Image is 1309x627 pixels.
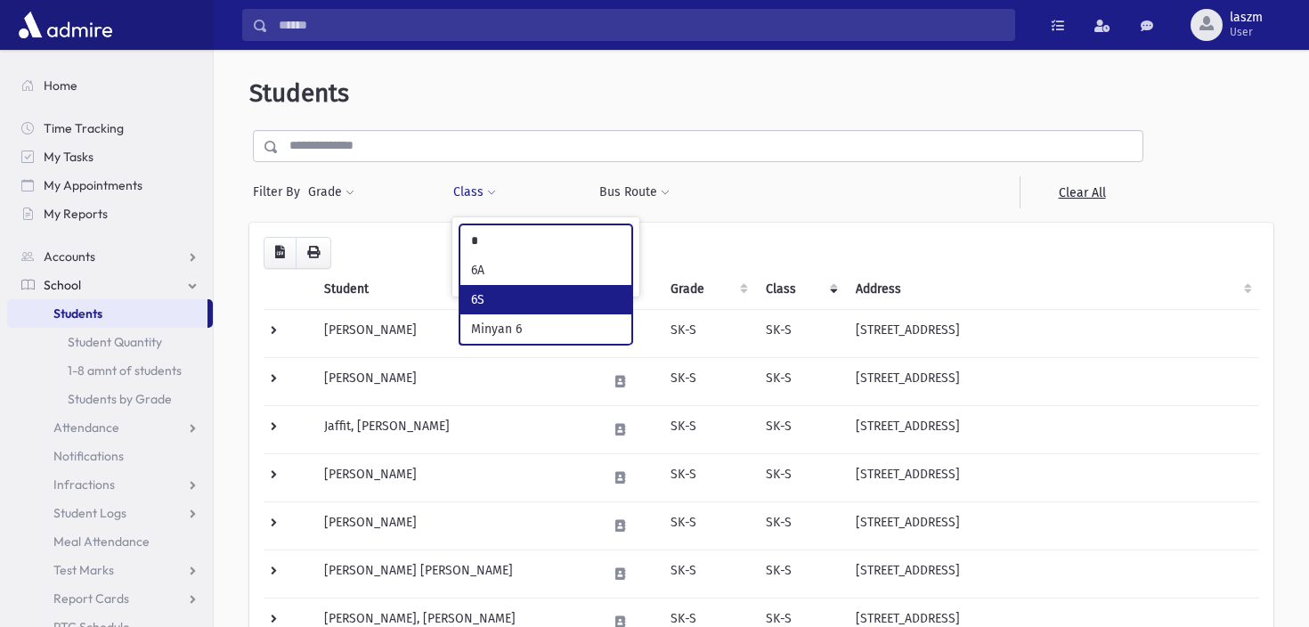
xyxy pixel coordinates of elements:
td: [STREET_ADDRESS] [845,309,1259,357]
a: My Appointments [7,171,213,199]
td: SK-S [660,550,755,598]
button: Grade [307,176,355,208]
a: 1-8 amnt of students [7,356,213,385]
a: My Tasks [7,142,213,171]
a: Attendance [7,413,213,442]
td: SK-S [755,357,845,405]
button: Bus Route [598,176,671,208]
td: [PERSON_NAME] [313,453,597,501]
button: Print [296,237,331,269]
a: My Reports [7,199,213,228]
span: Accounts [44,248,95,265]
td: SK-S [660,453,755,501]
a: Clear All [1020,176,1143,208]
img: AdmirePro [14,7,117,43]
a: Report Cards [7,584,213,613]
span: My Reports [44,206,108,222]
span: School [44,277,81,293]
td: [STREET_ADDRESS] [845,405,1259,453]
span: Home [44,77,77,94]
a: Test Marks [7,556,213,584]
td: [PERSON_NAME] [313,357,597,405]
span: Infractions [53,476,115,493]
li: 6A [460,256,631,285]
span: My Tasks [44,149,93,165]
a: Infractions [7,470,213,499]
td: [STREET_ADDRESS] [845,357,1259,405]
li: 6S [460,285,631,314]
a: Home [7,71,213,100]
span: Student Logs [53,505,126,521]
th: Student: activate to sort column ascending [313,269,597,310]
span: Students [53,305,102,322]
span: Notifications [53,448,124,464]
th: Grade: activate to sort column ascending [660,269,755,310]
span: Students [249,78,349,108]
td: [STREET_ADDRESS] [845,453,1259,501]
td: SK-S [660,405,755,453]
td: SK-S [755,501,845,550]
td: [PERSON_NAME] [313,501,597,550]
span: User [1230,25,1263,39]
span: Time Tracking [44,120,124,136]
td: SK-S [660,501,755,550]
span: laszm [1230,11,1263,25]
li: Minyan 6 [460,314,631,344]
td: SK-S [755,453,845,501]
td: SK-S [755,550,845,598]
td: [STREET_ADDRESS] [845,550,1259,598]
a: Student Quantity [7,328,213,356]
a: Accounts [7,242,213,271]
span: Filter By [253,183,307,201]
a: Meal Attendance [7,527,213,556]
td: [PERSON_NAME] [PERSON_NAME] [313,550,597,598]
td: SK-S [660,357,755,405]
span: Test Marks [53,562,114,578]
span: Attendance [53,419,119,436]
th: Class: activate to sort column ascending [755,269,845,310]
td: SK-S [755,309,845,357]
td: [STREET_ADDRESS] [845,501,1259,550]
a: Students by Grade [7,385,213,413]
a: Student Logs [7,499,213,527]
button: CSV [264,237,297,269]
td: Jaffit, [PERSON_NAME] [313,405,597,453]
span: Report Cards [53,590,129,607]
a: School [7,271,213,299]
td: SK-S [660,309,755,357]
a: Students [7,299,207,328]
span: Meal Attendance [53,533,150,550]
td: SK-S [755,405,845,453]
span: My Appointments [44,177,142,193]
td: [PERSON_NAME] [313,309,597,357]
a: Notifications [7,442,213,470]
button: Class [452,176,497,208]
th: Address: activate to sort column ascending [845,269,1259,310]
a: Time Tracking [7,114,213,142]
input: Search [268,9,1014,41]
